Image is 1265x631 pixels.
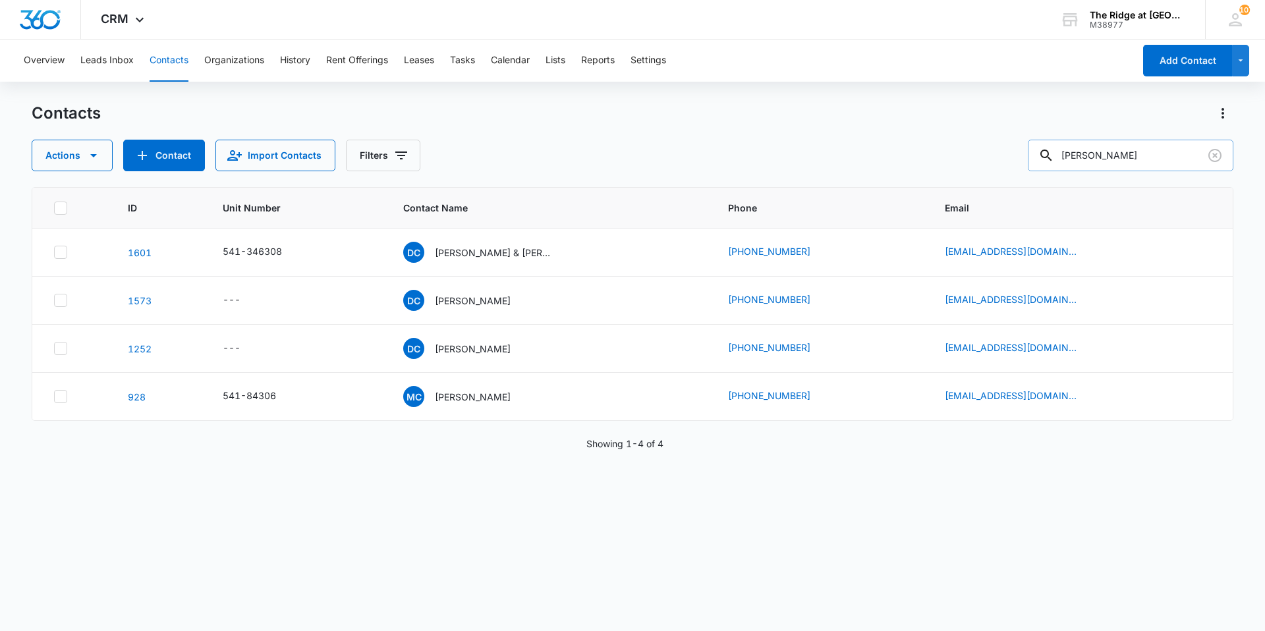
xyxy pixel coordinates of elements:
span: ID [128,201,172,215]
span: DC [403,338,424,359]
span: Unit Number [223,201,372,215]
button: Leases [404,40,434,82]
button: History [280,40,310,82]
h1: Contacts [32,103,101,123]
div: Unit Number - 541-346308 - Select to Edit Field [223,244,306,260]
span: Phone [728,201,895,215]
button: Clear [1204,145,1225,166]
div: --- [223,292,240,308]
a: [EMAIL_ADDRESS][DOMAIN_NAME] [945,292,1077,306]
a: Navigate to contact details page for Maren Christensen [128,391,146,402]
a: [EMAIL_ADDRESS][DOMAIN_NAME] [945,389,1077,402]
button: Lists [546,40,565,82]
button: Organizations [204,40,264,82]
button: Actions [32,140,113,171]
span: Contact Name [403,201,677,215]
input: Search Contacts [1028,140,1233,171]
div: account name [1090,10,1186,20]
a: [EMAIL_ADDRESS][DOMAIN_NAME] [945,341,1077,354]
div: --- [223,341,240,356]
div: Phone - (307) 355-9597 - Select to Edit Field [728,244,834,260]
a: Navigate to contact details page for Dominick Christensen & Isaiah Nicolas Montoya & Jeffrey Gord... [128,247,152,258]
button: Contacts [150,40,188,82]
div: Email - mkcgma10@gmail.com - Select to Edit Field [945,389,1100,404]
span: CRM [101,12,128,26]
div: Phone - (970) 217-0788 - Select to Edit Field [728,389,834,404]
button: Leads Inbox [80,40,134,82]
p: [PERSON_NAME] & [PERSON_NAME] [PERSON_NAME] & [PERSON_NAME] [PERSON_NAME] [435,246,553,260]
span: 107 [1239,5,1250,15]
button: Tasks [450,40,475,82]
p: Showing 1-4 of 4 [586,437,663,451]
span: MC [403,386,424,407]
button: Overview [24,40,65,82]
div: Email - dominickz033@icloud.com - Select to Edit Field [945,244,1100,260]
div: Contact Name - Dominick Christensen - Select to Edit Field [403,290,534,311]
div: Unit Number - - Select to Edit Field [223,292,264,308]
div: account id [1090,20,1186,30]
button: Rent Offerings [326,40,388,82]
div: Unit Number - 541-84306 - Select to Edit Field [223,389,300,404]
div: 541-84306 [223,389,276,402]
span: DC [403,242,424,263]
button: Calendar [491,40,530,82]
a: [PHONE_NUMBER] [728,244,810,258]
p: [PERSON_NAME] [435,342,511,356]
a: [PHONE_NUMBER] [728,292,810,306]
a: [PHONE_NUMBER] [728,389,810,402]
div: Email - Dokinickz033@icloud.com - Select to Edit Field [945,292,1100,308]
p: [PERSON_NAME] [435,294,511,308]
div: Contact Name - Dominick Christensen - Select to Edit Field [403,338,534,359]
a: [PHONE_NUMBER] [728,341,810,354]
a: Navigate to contact details page for Dominick Christensen [128,295,152,306]
span: Email [945,201,1193,215]
p: [PERSON_NAME] [435,390,511,404]
button: Settings [631,40,666,82]
span: DC [403,290,424,311]
button: Add Contact [123,140,205,171]
div: 541-346308 [223,244,282,258]
div: Contact Name - Maren Christensen - Select to Edit Field [403,386,534,407]
div: Contact Name - Dominick Christensen & Isaiah Nicolas Montoya & Jeffrey Gordon Adams - Select to E... [403,242,577,263]
button: Add Contact [1143,45,1232,76]
button: Reports [581,40,615,82]
div: Phone - (307) 355-9597 - Select to Edit Field [728,292,834,308]
a: Navigate to contact details page for Dominick Christensen [128,343,152,354]
div: Phone - (307) 355-9597 - Select to Edit Field [728,341,834,356]
button: Actions [1212,103,1233,124]
div: notifications count [1239,5,1250,15]
button: Filters [346,140,420,171]
div: Unit Number - - Select to Edit Field [223,341,264,356]
button: Import Contacts [215,140,335,171]
div: Email - dominickz033@icloud.com - Select to Edit Field [945,341,1100,356]
a: [EMAIL_ADDRESS][DOMAIN_NAME] [945,244,1077,258]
